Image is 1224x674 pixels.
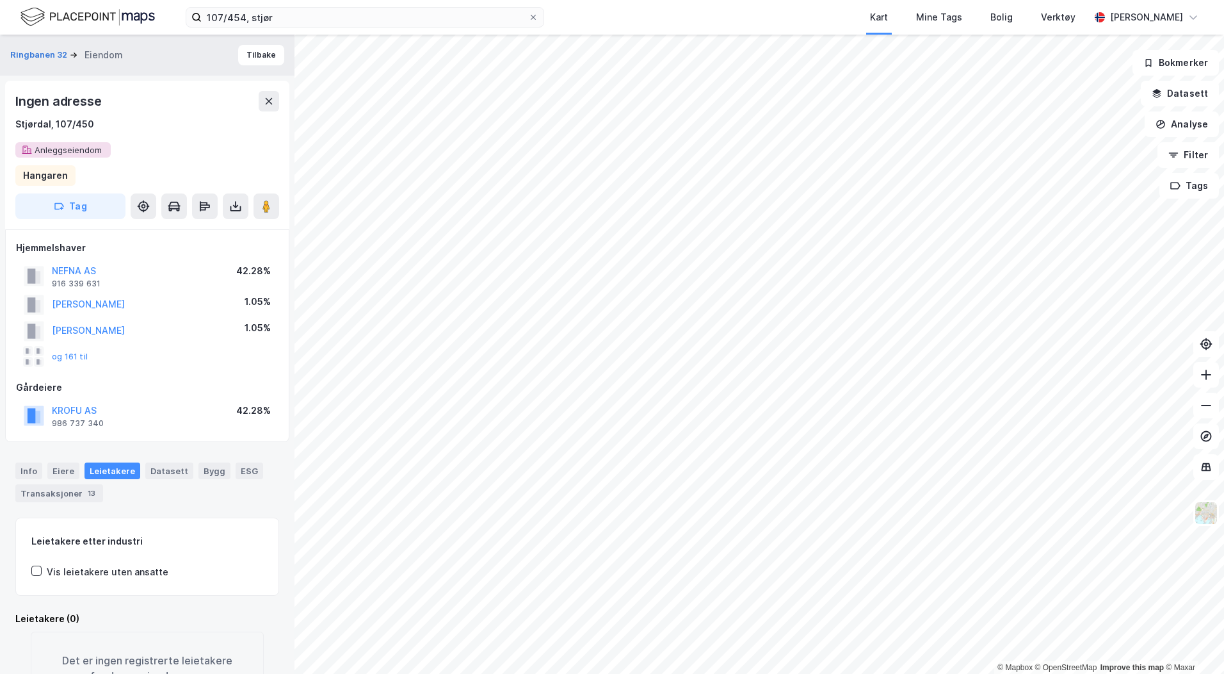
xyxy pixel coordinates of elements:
div: Kontrollprogram for chat [1160,612,1224,674]
iframe: Chat Widget [1160,612,1224,674]
img: logo.f888ab2527a4732fd821a326f86c7f29.svg [20,6,155,28]
div: 1.05% [245,294,271,309]
div: Eiere [47,463,79,479]
a: Improve this map [1100,663,1164,672]
div: Leietakere (0) [15,611,279,627]
div: ESG [236,463,263,479]
div: 42.28% [236,263,271,279]
div: Gårdeiere [16,380,278,395]
div: Eiendom [85,47,123,63]
div: Kart [870,10,888,25]
div: Hangaren [23,168,68,183]
div: Bygg [198,463,230,479]
div: Leietakere [85,463,140,479]
button: Tags [1159,173,1219,199]
div: Stjørdal, 107/450 [15,117,94,132]
div: [PERSON_NAME] [1110,10,1183,25]
div: 1.05% [245,320,271,336]
button: Ringbanen 32 [10,49,70,62]
div: Datasett [145,463,193,479]
div: Vis leietakere uten ansatte [47,564,168,580]
div: 916 339 631 [52,279,101,289]
div: Leietakere etter industri [31,534,263,549]
div: Transaksjoner [15,484,103,502]
div: Ingen adresse [15,91,104,111]
button: Tilbake [238,45,284,65]
div: 13 [85,487,98,500]
button: Datasett [1141,81,1219,106]
div: Info [15,463,42,479]
img: Z [1194,501,1218,525]
div: 986 737 340 [52,418,104,429]
input: Søk på adresse, matrikkel, gårdeiere, leietakere eller personer [202,8,528,27]
button: Analyse [1145,111,1219,137]
button: Filter [1157,142,1219,168]
button: Bokmerker [1132,50,1219,76]
div: Mine Tags [916,10,962,25]
div: Hjemmelshaver [16,240,278,256]
a: OpenStreetMap [1035,663,1097,672]
div: Bolig [990,10,1013,25]
a: Mapbox [997,663,1033,672]
div: 42.28% [236,403,271,418]
div: Verktøy [1041,10,1075,25]
button: Tag [15,193,125,219]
